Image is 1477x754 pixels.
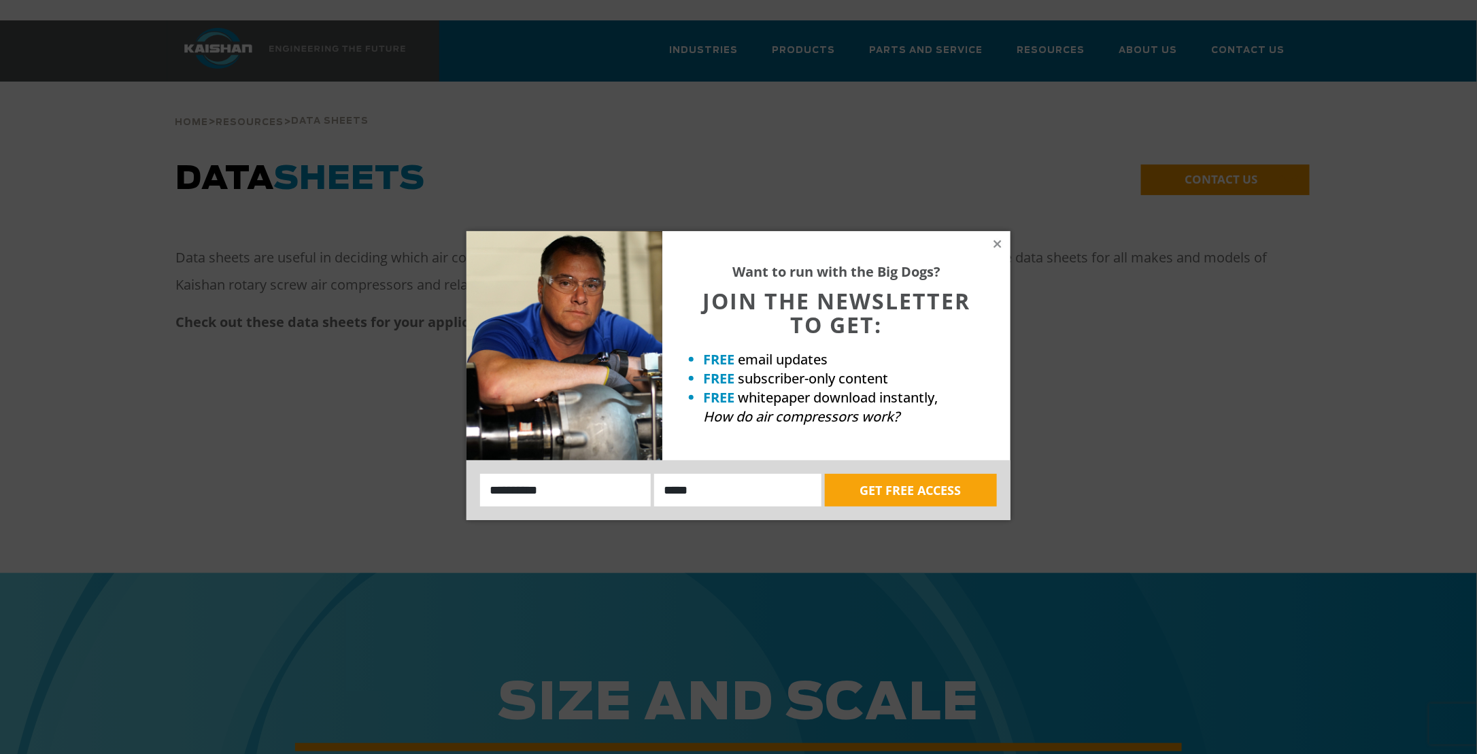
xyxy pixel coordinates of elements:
input: Email [654,474,821,507]
em: How do air compressors work? [703,407,900,426]
input: Name: [480,474,651,507]
strong: FREE [703,350,734,369]
span: whitepaper download instantly, [738,388,938,407]
span: subscriber-only content [738,369,888,388]
strong: FREE [703,369,734,388]
button: GET FREE ACCESS [825,474,997,507]
span: JOIN THE NEWSLETTER TO GET: [702,286,970,339]
strong: Want to run with the Big Dogs? [732,262,940,281]
button: Close [991,238,1004,250]
span: email updates [738,350,828,369]
strong: FREE [703,388,734,407]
